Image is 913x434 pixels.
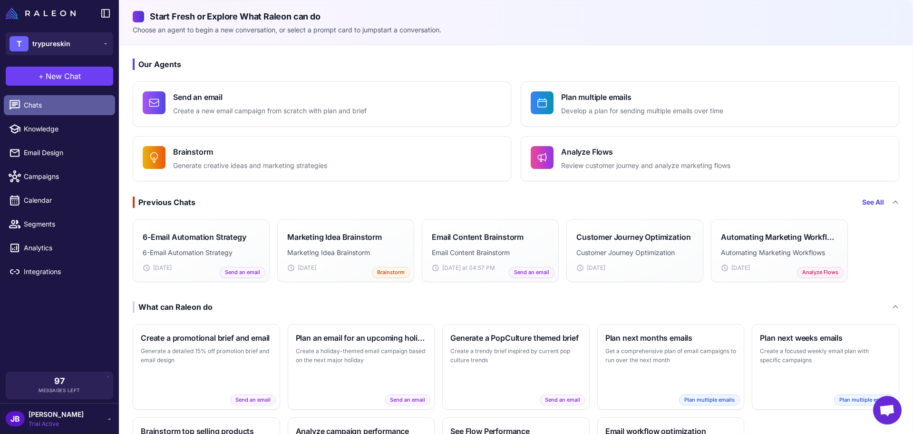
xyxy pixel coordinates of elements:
span: Plan multiple emails [834,395,895,405]
img: Raleon Logo [6,8,76,19]
div: What can Raleon do [133,301,213,313]
span: Plan multiple emails [679,395,740,405]
div: T [10,36,29,51]
h3: Create a promotional brief and email [141,332,272,344]
h3: Email Content Brainstorm [432,231,524,243]
span: New Chat [46,70,81,82]
a: See All [862,197,884,207]
span: Trial Active [29,420,84,428]
p: Create a new email campaign from scratch with plan and brief [173,106,367,117]
span: Analyze Flows [797,267,844,278]
span: + [39,70,44,82]
button: Analyze FlowsReview customer journey and analyze marketing flows [521,136,899,181]
h3: Generate a PopCulture themed brief [450,332,582,344]
h3: Plan next weeks emails [760,332,891,344]
button: Plan next months emailsGet a comprehensive plan of email campaigns to run over the next monthPlan... [597,324,745,410]
a: Email Design [4,143,115,163]
button: Send an emailCreate a new email campaign from scratch with plan and brief [133,81,511,127]
div: [DATE] [721,264,838,272]
a: Knowledge [4,119,115,139]
h3: 6-Email Automation Strategy [143,231,246,243]
a: Segments [4,214,115,234]
h3: Plan next months emails [605,332,737,344]
span: trypureskin [32,39,70,49]
span: Chats [24,100,107,110]
div: [DATE] [576,264,693,272]
h3: Our Agents [133,59,899,70]
button: +New Chat [6,67,113,86]
div: Previous Chats [133,197,195,208]
span: Messages Left [39,387,80,394]
h4: Brainstorm [173,146,327,158]
span: Brainstorm [372,267,410,278]
a: Calendar [4,190,115,210]
span: Send an email [385,395,430,405]
h3: Plan an email for an upcoming holiday [296,332,427,344]
a: Campaigns [4,167,115,187]
span: Send an email [509,267,554,278]
button: BrainstormGenerate creative ideas and marketing strategies [133,136,511,181]
p: Create a trendy brief inspired by current pop culture trends [450,346,582,365]
div: JB [6,411,25,426]
h4: Send an email [173,91,367,103]
span: Calendar [24,195,107,206]
span: Integrations [24,266,107,277]
p: 6-Email Automation Strategy [143,247,260,258]
p: Review customer journey and analyze marketing flows [561,160,730,171]
p: Email Content Brainstorm [432,247,549,258]
span: Send an email [230,395,276,405]
a: Raleon Logo [6,8,79,19]
p: Develop a plan for sending multiple emails over time [561,106,723,117]
a: Integrations [4,262,115,282]
span: Email Design [24,148,107,158]
span: Send an email [540,395,585,405]
div: [DATE] [287,264,404,272]
span: Knowledge [24,124,107,134]
h2: Start Fresh or Explore What Raleon can do [133,10,899,23]
div: [DATE] [143,264,260,272]
h3: Automating Marketing Workflows [721,231,838,243]
span: [PERSON_NAME] [29,409,84,420]
span: Analytics [24,243,107,253]
span: 97 [54,377,65,385]
h3: Customer Journey Optimization [576,231,690,243]
button: Plan an email for an upcoming holidayCreate a holiday-themed email campaign based on the next maj... [288,324,435,410]
p: Generate a detailed 15% off promotion brief and email design [141,346,272,365]
p: Get a comprehensive plan of email campaigns to run over the next month [605,346,737,365]
h4: Plan multiple emails [561,91,723,103]
button: Create a promotional brief and emailGenerate a detailed 15% off promotion brief and email designS... [133,324,280,410]
p: Automating Marketing Workflows [721,247,838,258]
button: Plan multiple emailsDevelop a plan for sending multiple emails over time [521,81,899,127]
p: Create a focused weekly email plan with specific campaigns [760,346,891,365]
button: Plan next weeks emailsCreate a focused weekly email plan with specific campaignsPlan multiple emails [752,324,899,410]
p: Customer Journey Optimization [576,247,693,258]
span: Campaigns [24,171,107,182]
span: Send an email [220,267,265,278]
p: Choose an agent to begin a new conversation, or select a prompt card to jumpstart a conversation. [133,25,899,35]
div: Open chat [873,396,902,424]
p: Marketing Idea Brainstorm [287,247,404,258]
button: Generate a PopCulture themed briefCreate a trendy brief inspired by current pop culture trendsSen... [442,324,590,410]
span: Segments [24,219,107,229]
a: Chats [4,95,115,115]
a: Analytics [4,238,115,258]
h3: Marketing Idea Brainstorm [287,231,382,243]
p: Generate creative ideas and marketing strategies [173,160,327,171]
div: [DATE] at 04:57 PM [432,264,549,272]
button: Ttrypureskin [6,32,113,55]
p: Create a holiday-themed email campaign based on the next major holiday [296,346,427,365]
h4: Analyze Flows [561,146,730,158]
